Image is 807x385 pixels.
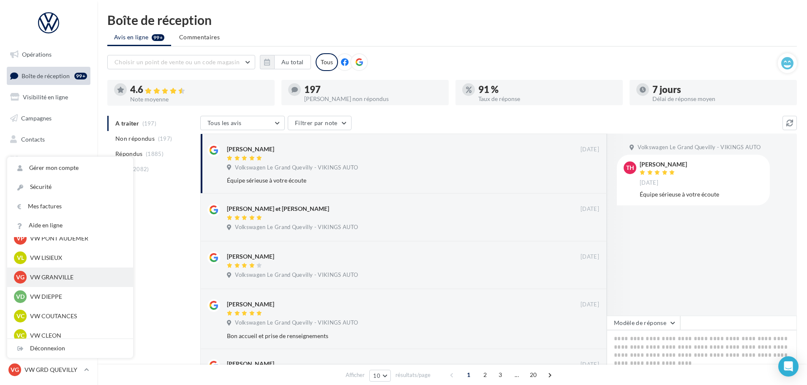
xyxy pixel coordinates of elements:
span: ... [510,368,523,382]
span: Volkswagen Le Grand Quevilly - VIKINGS AUTO [235,164,358,172]
span: VD [16,292,25,301]
button: Au total [260,55,311,69]
span: VG [11,366,19,374]
a: Visibilité en ligne [5,88,92,106]
span: Boîte de réception [22,72,70,79]
a: Opérations [5,46,92,63]
span: résultats/page [395,371,431,379]
p: VW CLEON [30,331,123,340]
button: Choisir un point de vente ou un code magasin [107,55,255,69]
div: Open Intercom Messenger [778,356,799,377]
div: Taux de réponse [478,96,616,102]
div: [PERSON_NAME] [227,300,274,309]
span: VP [16,234,25,243]
a: Aide en ligne [7,216,133,235]
span: VG [16,273,25,281]
div: Bon accueil et prise de renseignements [227,332,544,340]
div: 197 [304,85,442,94]
div: [PERSON_NAME] [227,360,274,368]
a: Boîte de réception99+ [5,67,92,85]
div: Délai de réponse moyen [652,96,790,102]
span: 3 [493,368,507,382]
span: Non répondus [115,134,155,143]
div: Note moyenne [130,96,268,102]
button: Au total [274,55,311,69]
span: 2 [478,368,492,382]
span: [DATE] [581,205,599,213]
button: Filtrer par note [288,116,352,130]
a: Médiathèque [5,151,92,169]
span: Commentaires [179,33,220,41]
p: VW DIEPPE [30,292,123,301]
span: Campagnes [21,115,52,122]
a: Sécurité [7,177,133,197]
span: VC [16,312,25,320]
div: [PERSON_NAME] [227,145,274,153]
a: PLV et print personnalisable [5,194,92,218]
span: (2082) [131,166,149,172]
span: Volkswagen Le Grand Quevilly - VIKINGS AUTO [235,319,358,327]
div: 99+ [74,73,87,79]
span: [DATE] [581,301,599,309]
a: Gérer mon compte [7,158,133,177]
p: VW PONT AUDEMER [30,234,123,243]
div: [PERSON_NAME] non répondus [304,96,442,102]
a: Contacts [5,131,92,148]
a: Mes factures [7,197,133,216]
span: Tous les avis [207,119,242,126]
span: VL [17,254,24,262]
div: [PERSON_NAME] et [PERSON_NAME] [227,205,329,213]
span: Opérations [22,51,52,58]
a: VG VW GRD QUEVILLY [7,362,90,378]
p: VW GRANVILLE [30,273,123,281]
button: Tous les avis [200,116,285,130]
span: Choisir un point de vente ou un code magasin [115,58,240,66]
p: VW LISIEUX [30,254,123,262]
div: Déconnexion [7,339,133,358]
button: 10 [369,370,391,382]
a: Campagnes [5,109,92,127]
div: Tous [316,53,338,71]
span: Volkswagen Le Grand Quevilly - VIKINGS AUTO [638,144,761,151]
p: VW COUTANCES [30,312,123,320]
a: Calendrier [5,172,92,190]
span: [DATE] [581,253,599,261]
span: TH [626,164,634,172]
p: VW GRD QUEVILLY [25,366,81,374]
a: Campagnes DataOnDemand [5,221,92,246]
span: [DATE] [581,361,599,369]
div: 91 % [478,85,616,94]
span: Volkswagen Le Grand Quevilly - VIKINGS AUTO [235,271,358,279]
span: Visibilité en ligne [23,93,68,101]
span: Volkswagen Le Grand Quevilly - VIKINGS AUTO [235,224,358,231]
span: 1 [462,368,475,382]
div: Équipe sérieuse à votre écoute [640,190,763,199]
div: 7 jours [652,85,790,94]
div: [PERSON_NAME] [640,161,687,167]
div: Équipe sérieuse à votre écoute [227,176,544,185]
span: (1885) [146,150,164,157]
span: 10 [373,372,380,379]
span: VC [16,331,25,340]
span: Afficher [346,371,365,379]
span: [DATE] [640,179,658,187]
span: [DATE] [581,146,599,153]
button: Modèle de réponse [607,316,680,330]
div: 4.6 [130,85,268,95]
span: (197) [158,135,172,142]
span: 20 [526,368,540,382]
div: [PERSON_NAME] [227,252,274,261]
span: Répondus [115,150,143,158]
span: Contacts [21,135,45,142]
div: Boîte de réception [107,14,797,26]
